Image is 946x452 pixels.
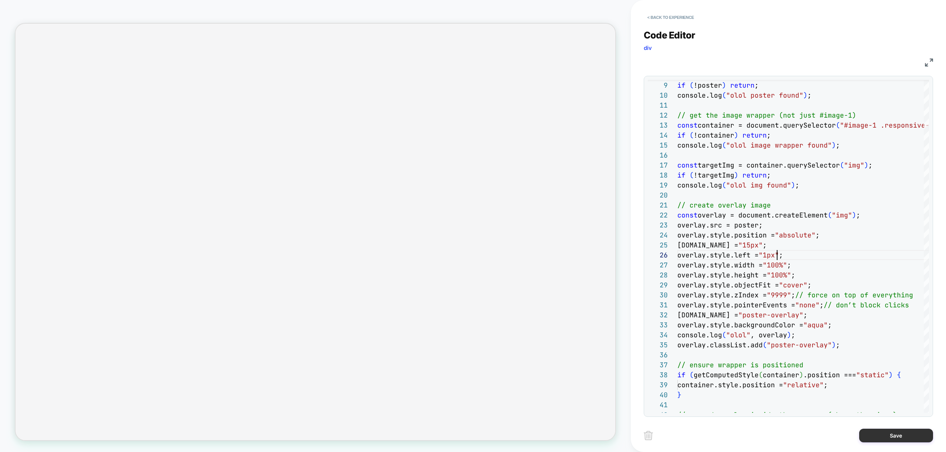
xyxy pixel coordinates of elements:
[677,301,795,309] span: overlay.style.pointerEvents =
[726,181,791,189] span: "olol img found"
[677,131,685,139] span: if
[803,91,807,99] span: )
[648,410,668,420] div: 42
[864,161,868,169] span: )
[648,350,668,360] div: 36
[677,271,767,279] span: overlay.style.height =
[698,161,840,169] span: targetImg = container.querySelector
[767,291,791,299] span: "9999"
[738,241,763,249] span: "15px"
[677,91,722,99] span: console.log
[726,331,751,339] span: "olol"
[677,111,856,119] span: // get the image wrapper (not just #image-1)
[648,250,668,260] div: 26
[648,220,668,230] div: 23
[803,311,807,319] span: ;
[767,271,791,279] span: "100%"
[791,331,795,339] span: ;
[844,161,864,169] span: "img"
[677,291,767,299] span: overlay.style.zIndex =
[730,81,755,90] span: return
[832,341,836,349] span: )
[677,331,722,339] span: console.log
[648,150,668,160] div: 16
[648,180,668,190] div: 19
[677,161,698,169] span: const
[690,371,694,379] span: (
[787,261,791,269] span: ;
[779,251,783,259] span: ;
[795,301,820,309] span: "none"
[677,231,775,239] span: overlay.style.position =
[775,231,816,239] span: "absolute"
[824,301,909,309] span: // don’t block clicks
[763,261,787,269] span: "100%"
[751,331,787,339] span: , overlay
[742,131,767,139] span: return
[734,171,738,179] span: )
[648,310,668,320] div: 32
[859,429,933,442] button: Save
[734,131,738,139] span: )
[648,290,668,300] div: 30
[690,131,694,139] span: (
[677,181,722,189] span: console.log
[677,251,759,259] span: overlay.style.left =
[677,341,763,349] span: overlay.classList.add
[677,311,738,319] span: [DOMAIN_NAME] =
[698,121,836,129] span: container = document.querySelector
[644,431,653,440] img: delete
[648,300,668,310] div: 31
[791,181,795,189] span: )
[795,181,799,189] span: ;
[644,30,695,41] span: Code Editor
[677,121,698,129] span: const
[742,171,767,179] span: return
[856,211,860,219] span: ;
[648,240,668,250] div: 25
[690,81,694,90] span: (
[889,371,893,379] span: )
[836,121,840,129] span: (
[644,44,652,51] span: div
[836,141,840,149] span: ;
[840,161,844,169] span: (
[836,341,840,349] span: ;
[722,331,726,339] span: (
[648,280,668,290] div: 29
[803,371,856,379] span: .position ===
[648,360,668,370] div: 37
[722,91,726,99] span: (
[677,141,722,149] span: console.log
[738,311,803,319] span: "poster-overlay"
[648,340,668,350] div: 35
[832,211,852,219] span: "img"
[677,411,881,419] span: // append overlay inside the wrapper (above the <i
[820,301,824,309] span: ;
[816,231,820,239] span: ;
[648,90,668,100] div: 10
[648,320,668,330] div: 33
[763,371,799,379] span: container
[690,171,694,179] span: (
[759,371,763,379] span: (
[698,211,828,219] span: overlay = document.createElement
[648,130,668,140] div: 14
[677,211,698,219] span: const
[648,200,668,210] div: 21
[648,160,668,170] div: 17
[897,371,901,379] span: {
[677,171,685,179] span: if
[648,390,668,400] div: 40
[677,81,685,90] span: if
[787,331,791,339] span: )
[832,141,836,149] span: )
[677,201,771,209] span: // create overlay image
[722,141,726,149] span: (
[677,381,783,389] span: container.style.position =
[694,371,759,379] span: getComputedStyle
[648,210,668,220] div: 22
[868,161,872,169] span: ;
[648,170,668,180] div: 18
[791,291,795,299] span: ;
